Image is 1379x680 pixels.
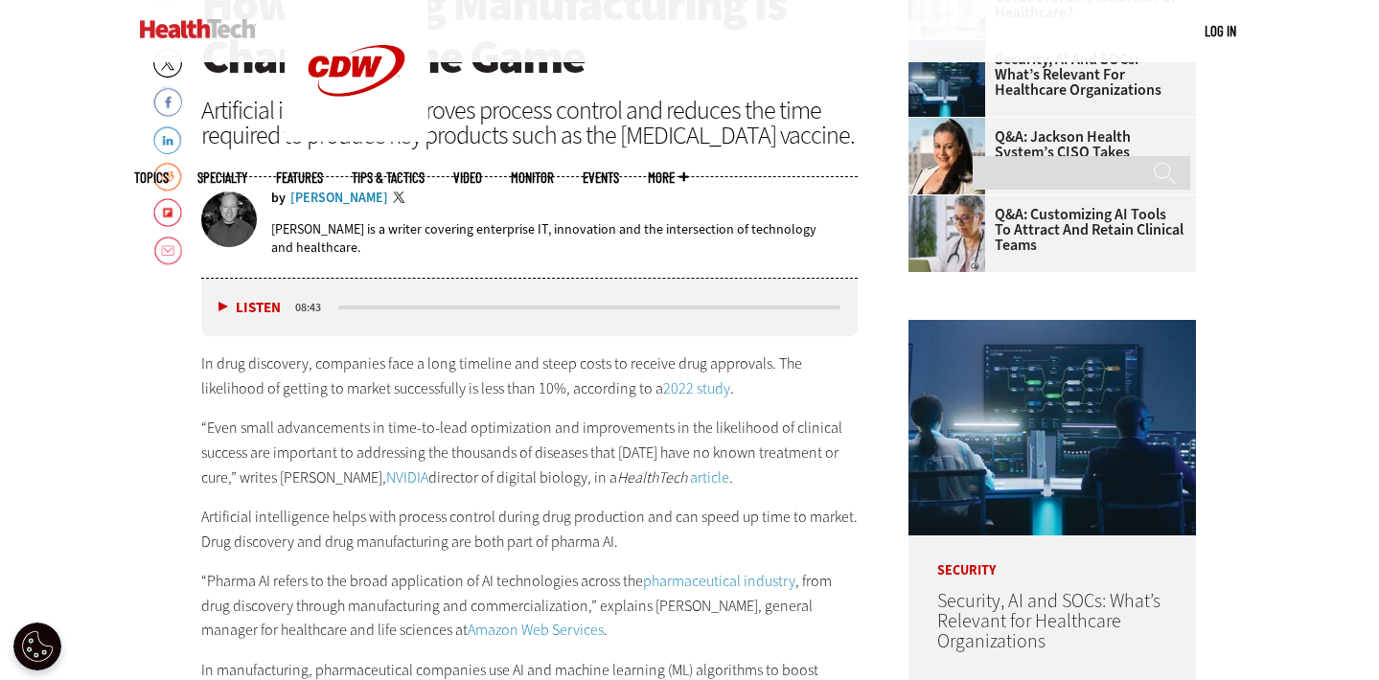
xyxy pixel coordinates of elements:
[729,467,733,487] em: .
[386,467,428,487] a: NVIDIA
[352,170,425,185] a: Tips & Tactics
[908,320,1196,535] img: security team in high-tech computer room
[197,170,247,185] span: Specialty
[511,170,554,185] a: MonITor
[201,351,859,400] p: In drug discovery, companies face a long timeline and steep costs to receive drug approvals. The ...
[663,378,730,398] a: 2022 study
[13,623,61,670] div: Cookie Settings
[285,126,428,147] a: CDW
[648,170,688,185] span: More
[201,505,859,554] p: Artificial intelligence helps with process control during drug production and can speed up time t...
[276,170,323,185] a: Features
[201,279,859,336] div: media player
[908,535,1196,578] p: Security
[1205,21,1236,41] div: User menu
[134,170,169,185] span: Topics
[453,170,482,185] a: Video
[468,620,604,640] a: Amazon Web Services
[908,207,1184,253] a: Q&A: Customizing AI Tools To Attract and Retain Clinical Teams
[271,220,859,257] p: [PERSON_NAME] is a writer covering enterprise IT, innovation and the intersection of technology a...
[908,195,985,272] img: doctor on laptop
[643,571,795,591] a: pharmaceutical industry
[201,416,859,489] p: “Even small advancements in time-to-lead optimization and improvements in the likelihood of clini...
[140,19,256,38] img: Home
[937,588,1161,654] a: Security, AI and SOCs: What’s Relevant for Healthcare Organizations
[292,299,335,316] div: duration
[690,467,729,487] a: article
[583,170,619,185] a: Events
[13,623,61,670] button: Open Preferences
[201,569,859,643] p: “Pharma AI refers to the broad application of AI technologies across the , from drug discovery th...
[201,192,257,247] img: Brian Horowitz
[218,301,281,315] button: Listen
[908,118,985,194] img: Connie Barrera
[1205,22,1236,39] a: Log in
[617,467,687,487] em: HealthTech
[908,195,995,211] a: doctor on laptop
